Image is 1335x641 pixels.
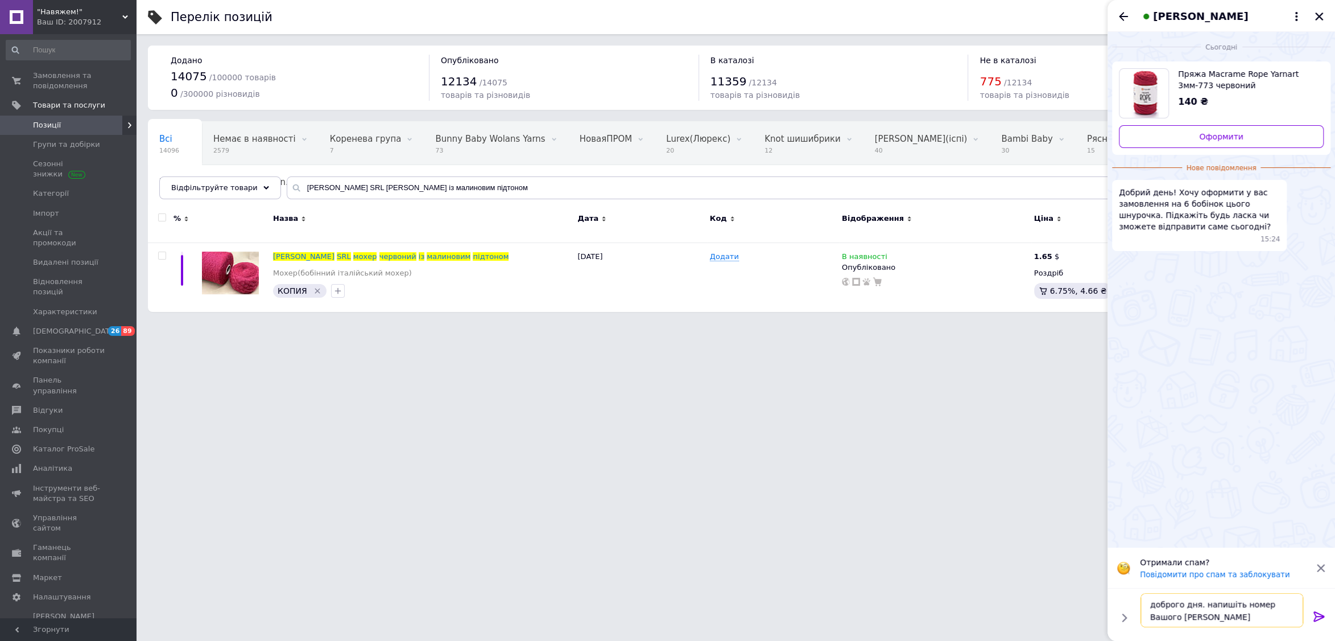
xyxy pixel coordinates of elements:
span: Налаштування [33,592,91,602]
span: 11359 [710,75,747,88]
span: 14096 [159,146,179,155]
input: Пошук по назві позиції, артикулу і пошуковим запитам [287,176,1312,199]
span: Управління сайтом [33,513,105,533]
span: 2579 [213,146,296,155]
img: Riccio SRL мохер червоний із малиновим підтоном [202,252,259,294]
span: Групи та добірки [33,139,100,150]
span: Рясна паєтка 2 мм [1087,134,1170,144]
div: Роздріб [1034,268,1168,278]
div: $ [1034,252,1060,262]
span: 26 [108,326,121,336]
span: / 14075 [480,78,507,87]
span: товарів та різновидів [979,91,1069,100]
div: Намистина на котоні Infinity Yarn [148,165,316,208]
span: % [173,213,181,224]
span: Покупці [33,425,64,435]
span: Акції та промокоди [33,228,105,248]
span: із [419,252,425,261]
span: SRL [337,252,351,261]
span: 30 [1001,146,1052,155]
span: Замовлення та повідомлення [33,71,105,91]
span: Додано [171,56,202,65]
span: Додати [710,252,739,261]
button: Показати кнопки [1117,610,1131,625]
span: В каталозі [710,56,754,65]
span: 12 [764,146,840,155]
span: 12134 [441,75,477,88]
span: [DEMOGRAPHIC_DATA] [33,326,117,336]
img: 6661453784_w60_h60_pryazha-macrame-rope.jpg [1129,69,1159,118]
span: Каталог ProSale [33,444,94,454]
button: Назад [1117,10,1130,23]
span: 0 [171,86,178,100]
span: Не в каталозі [979,56,1036,65]
a: Переглянути товар [1119,68,1324,118]
span: / 12134 [749,78,776,87]
span: 140 ₴ [1178,96,1208,107]
span: Панель управління [33,375,105,396]
span: [PERSON_NAME] на котоні In... [159,177,294,187]
img: :face_with_monocle: [1117,561,1130,575]
div: [DATE] [574,243,706,312]
span: Відфільтруйте товари [171,183,258,192]
a: Оформити [1119,125,1324,148]
span: [PERSON_NAME](іспі) [875,134,968,144]
span: Відображення [842,213,904,224]
a: Мохер(бобінний італійський мохер) [273,268,412,278]
span: КОПИЯ [278,286,307,295]
span: / 12134 [1004,78,1032,87]
div: 12.08.2025 [1112,41,1330,52]
button: [PERSON_NAME] [1139,9,1303,24]
span: 20 [666,146,730,155]
span: червоний [379,252,416,261]
span: Ціна [1034,213,1053,224]
span: 6.75%, 4.66 ₴ [1050,286,1107,295]
textarea: доброго дня. напишіть номер Вашого [PERSON_NAME] [1140,593,1303,627]
span: Позиції [33,120,61,130]
span: Всі [159,134,172,144]
b: 1.65 [1034,252,1052,261]
svg: Видалити мітку [313,286,322,295]
span: [PERSON_NAME] [273,252,334,261]
span: [PERSON_NAME] [1153,9,1248,24]
span: Добрий день! Хочу оформити у вас замовлення на 6 бобінок цього шнурочка. Підкажіть будь ласка чи ... [1119,187,1280,232]
span: Пряжа Macrame Rope Yarnart 3мм-773 червоний [1178,68,1315,91]
span: малиновим [427,252,470,261]
span: товарів та різновидів [710,91,800,100]
p: Отримали спам? [1140,557,1309,568]
span: Код [710,213,727,224]
span: / 100000 товарів [209,73,276,82]
span: 7 [330,146,402,155]
span: 40 [875,146,968,155]
span: Lurex(Люрекс) [666,134,730,144]
input: Пошук [6,40,131,60]
a: [PERSON_NAME]SRLмохерчервонийізмалиновимпідтоном [273,252,509,261]
span: Відгуки [33,405,63,416]
span: Bunny Baby Wolans Yarns [435,134,545,144]
span: Knot шишибрики [764,134,840,144]
span: Опубліковано [441,56,499,65]
span: Bambi Baby [1001,134,1052,144]
span: Показники роботи компанії [33,346,105,366]
span: підтоном [473,252,509,261]
span: 73 [435,146,545,155]
span: Маркет [33,573,62,583]
div: Перелік позицій [171,11,272,23]
span: Імпорт [33,208,59,219]
button: Повідомити про спам та заблокувати [1140,570,1289,579]
span: Інструменти веб-майстра та SEO [33,483,105,504]
span: 89 [121,326,134,336]
div: Опубліковано [842,262,1028,273]
span: мохер [353,252,377,261]
span: В наявності [842,252,887,264]
span: 14075 [171,69,207,83]
span: Нове повідомлення [1182,163,1261,173]
span: 775 [979,75,1001,88]
span: Коренева група [330,134,402,144]
span: 15:24 12.08.2025 [1260,235,1280,244]
span: Аналітика [33,463,72,474]
button: Закрити [1312,10,1326,23]
span: / 300000 різновидів [180,89,260,98]
span: Назва [273,213,298,224]
span: НоваяПРОМ [580,134,633,144]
